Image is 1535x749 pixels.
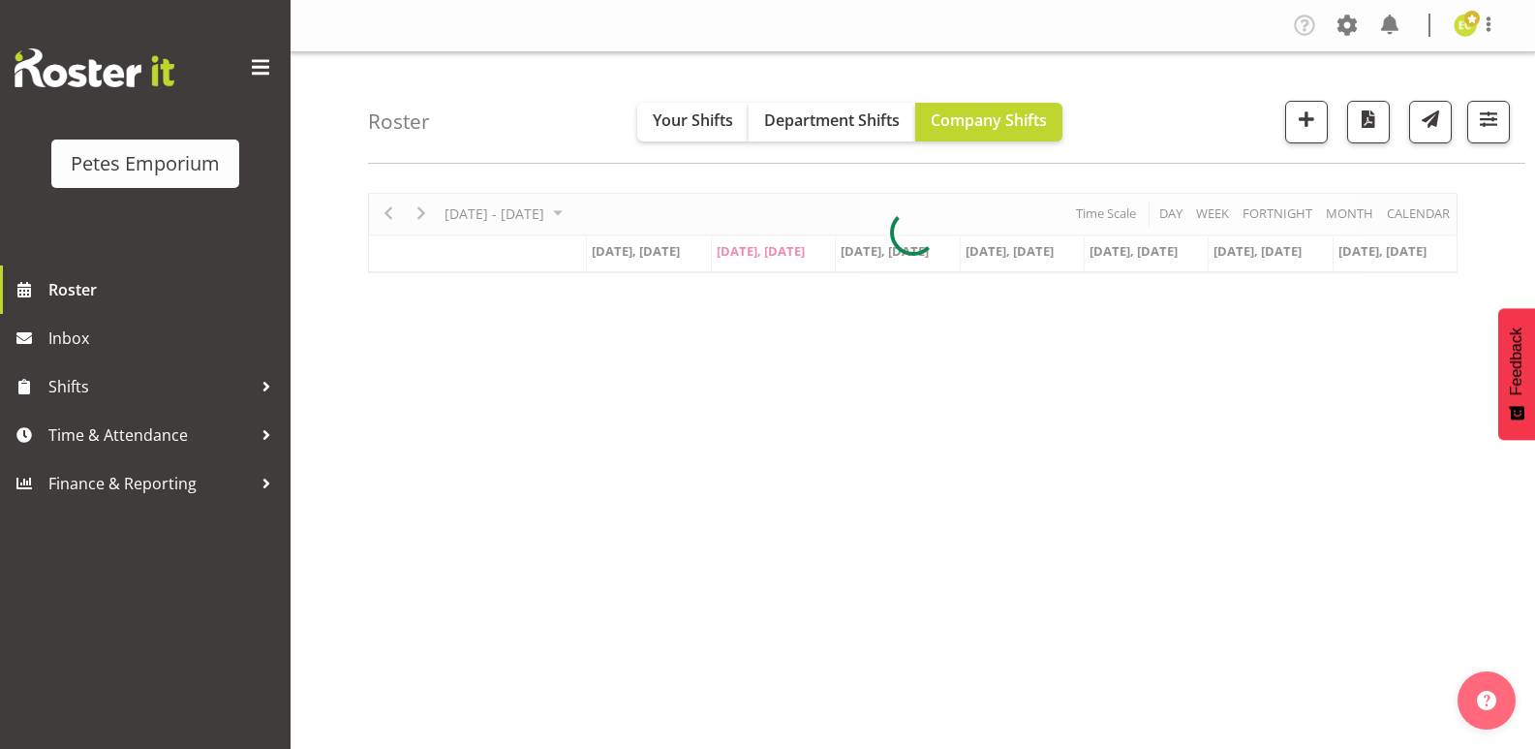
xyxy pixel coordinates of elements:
span: Company Shifts [931,109,1047,131]
span: Time & Attendance [48,421,252,450]
img: help-xxl-2.png [1477,691,1496,710]
h4: Roster [368,110,430,133]
span: Department Shifts [764,109,900,131]
div: Petes Emporium [71,149,220,178]
button: Filter Shifts [1467,101,1510,143]
span: Your Shifts [653,109,733,131]
button: Department Shifts [749,103,915,141]
span: Finance & Reporting [48,469,252,498]
span: Feedback [1508,328,1525,395]
button: Company Shifts [915,103,1062,141]
img: emma-croft7499.jpg [1454,14,1477,37]
button: Download a PDF of the roster according to the set date range. [1347,101,1390,143]
button: Your Shifts [637,103,749,141]
button: Feedback - Show survey [1498,308,1535,440]
span: Shifts [48,372,252,401]
span: Roster [48,275,281,304]
img: Rosterit website logo [15,48,174,87]
span: Inbox [48,324,281,353]
button: Send a list of all shifts for the selected filtered period to all rostered employees. [1409,101,1452,143]
button: Add a new shift [1285,101,1328,143]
